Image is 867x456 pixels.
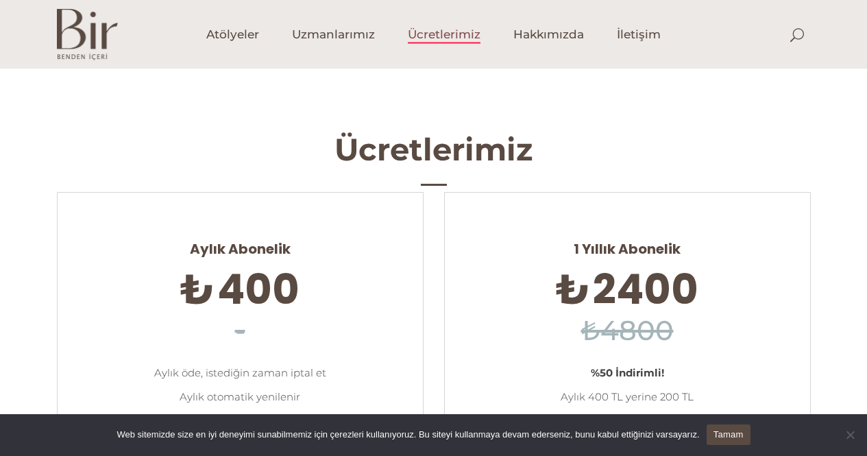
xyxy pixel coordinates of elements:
[78,311,402,351] h6: -
[180,261,215,318] span: ₺
[217,261,300,318] span: 400
[513,27,584,43] span: Hakkımızda
[292,27,375,43] span: Uzmanlarımız
[617,27,661,43] span: İletişim
[556,261,590,318] span: ₺
[78,409,402,433] li: Tüm atölyelere anında erişim
[591,366,664,379] strong: %50 İndirimli!
[465,311,790,351] h6: ₺4800
[593,261,698,318] span: 2400
[78,361,402,385] li: Aylık öde, istediğin zaman iptal et
[465,228,790,258] span: 1 Yıllık Abonelik
[78,385,402,409] li: Aylık otomatik yenilenir
[707,424,750,445] a: Tamam
[117,428,699,442] span: Web sitemizde size en iyi deneyimi sunabilmemiz için çerezleri kullanıyoruz. Bu siteyi kullanmaya...
[206,27,259,43] span: Atölyeler
[465,409,790,433] li: 12 ayda bir otomatik yenilenir
[408,27,480,43] span: Ücretlerimiz
[465,385,790,409] li: Aylık 400 TL yerine 200 TL
[843,428,857,442] span: Hayır
[78,228,402,258] span: Aylık Abonelik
